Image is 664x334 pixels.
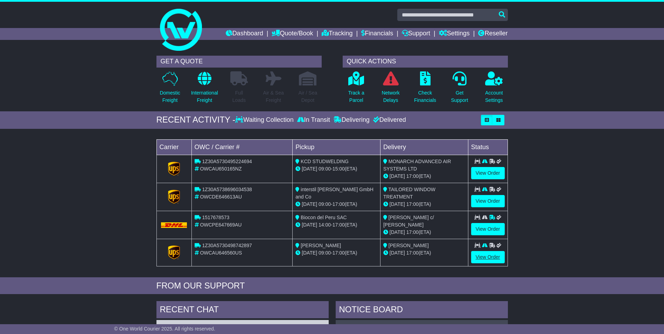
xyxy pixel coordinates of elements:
span: OWCAU650165NZ [200,166,242,172]
p: Air / Sea Depot [299,89,317,104]
span: 17:00 [406,229,419,235]
a: View Order [471,251,505,263]
div: QUICK ACTIONS [343,56,508,68]
span: SI112635 [382,323,403,329]
div: GET A QUOTE [156,56,322,68]
span: 1Z30A5730495224694 [202,159,252,164]
a: CheckFinancials [414,71,436,108]
a: Support [402,28,430,40]
p: Air & Sea Freight [263,89,284,104]
a: View Order [471,195,505,207]
span: [PERSON_NAME] [301,243,341,248]
a: Tracking [322,28,352,40]
span: [DATE] [390,250,405,256]
img: GetCarrierServiceLogo [168,162,180,176]
span: [DATE] [302,250,317,256]
div: (ETA) [383,201,465,208]
a: Settings [439,28,470,40]
a: NetworkDelays [381,71,400,108]
span: 15:00 [333,166,345,172]
p: Domestic Freight [160,89,180,104]
span: 17:00 [406,173,419,179]
a: Financials [361,28,393,40]
span: 17:00 [333,222,345,228]
div: (ETA) [383,229,465,236]
div: FROM OUR SUPPORT [156,281,508,291]
p: Check Financials [414,89,436,104]
a: View Order [471,223,505,235]
span: 09:00 [319,201,331,207]
span: OWCDE646613AU [200,194,242,200]
a: Quote/Book [272,28,313,40]
a: AccountSettings [485,71,503,108]
span: [DATE] [390,173,405,179]
span: © One World Courier 2025. All rights reserved. [114,326,215,332]
p: Account Settings [485,89,503,104]
td: Carrier [156,139,191,155]
div: NOTICE BOARD [336,301,508,320]
span: Biocon del Peru SAC [301,215,347,220]
span: MONARCH ADVANCED AIR SYSTEMS LTD [383,159,451,172]
span: 17:00 [406,250,419,256]
div: RECENT ACTIVITY - [156,115,236,125]
div: Delivering [332,116,371,124]
p: Get Support [451,89,468,104]
div: - (ETA) [295,165,377,173]
div: - (ETA) [295,221,377,229]
span: PO-07704 [203,323,226,329]
a: OWCPE647669AU [160,323,202,329]
td: Status [468,139,508,155]
a: OWCAU650165NZ [339,323,381,329]
img: GetCarrierServiceLogo [168,245,180,259]
td: Pickup [293,139,380,155]
a: Reseller [478,28,508,40]
div: - (ETA) [295,201,377,208]
span: [PERSON_NAME] c/ [PERSON_NAME] [383,215,434,228]
div: - (ETA) [295,249,377,257]
span: TAILORED WINDOW TREATMENT [383,187,435,200]
div: (ETA) [383,249,465,257]
span: 17:00 [333,250,345,256]
span: [PERSON_NAME] [389,243,429,248]
span: 09:00 [319,250,331,256]
p: Network Delays [382,89,399,104]
p: Track a Parcel [348,89,364,104]
td: OWC / Carrier # [191,139,293,155]
span: [DATE] [390,229,405,235]
div: ( ) [339,323,504,329]
a: GetSupport [450,71,468,108]
div: Delivered [371,116,406,124]
div: ( ) [160,323,325,329]
span: 1Z30A5730498742897 [202,243,252,248]
div: RECENT CHAT [156,301,329,320]
span: OWCPE647669AU [200,222,242,228]
a: View Order [471,167,505,179]
span: 1Z30A5738696034538 [202,187,252,192]
span: interstil [PERSON_NAME] GmbH and Co [295,187,373,200]
div: (ETA) [383,173,465,180]
a: InternationalFreight [191,71,218,108]
span: OWCAU646560US [200,250,242,256]
img: GetCarrierServiceLogo [168,190,180,204]
span: [DATE] [302,222,317,228]
div: [DATE] 16:04 [475,323,504,329]
img: DHL.png [161,222,187,228]
span: [DATE] [302,166,317,172]
span: 17:00 [406,201,419,207]
span: KCD STUDWELDING [301,159,349,164]
span: [DATE] [390,201,405,207]
a: Track aParcel [348,71,365,108]
td: Delivery [380,139,468,155]
div: Waiting Collection [235,116,295,124]
span: 14:00 [319,222,331,228]
div: In Transit [295,116,332,124]
p: International Freight [191,89,218,104]
span: 1517678573 [202,215,229,220]
a: Dashboard [226,28,263,40]
span: 09:00 [319,166,331,172]
span: 17:00 [333,201,345,207]
a: DomesticFreight [159,71,180,108]
span: [DATE] [302,201,317,207]
p: Full Loads [230,89,248,104]
div: [DATE] 11:09 [296,323,325,329]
